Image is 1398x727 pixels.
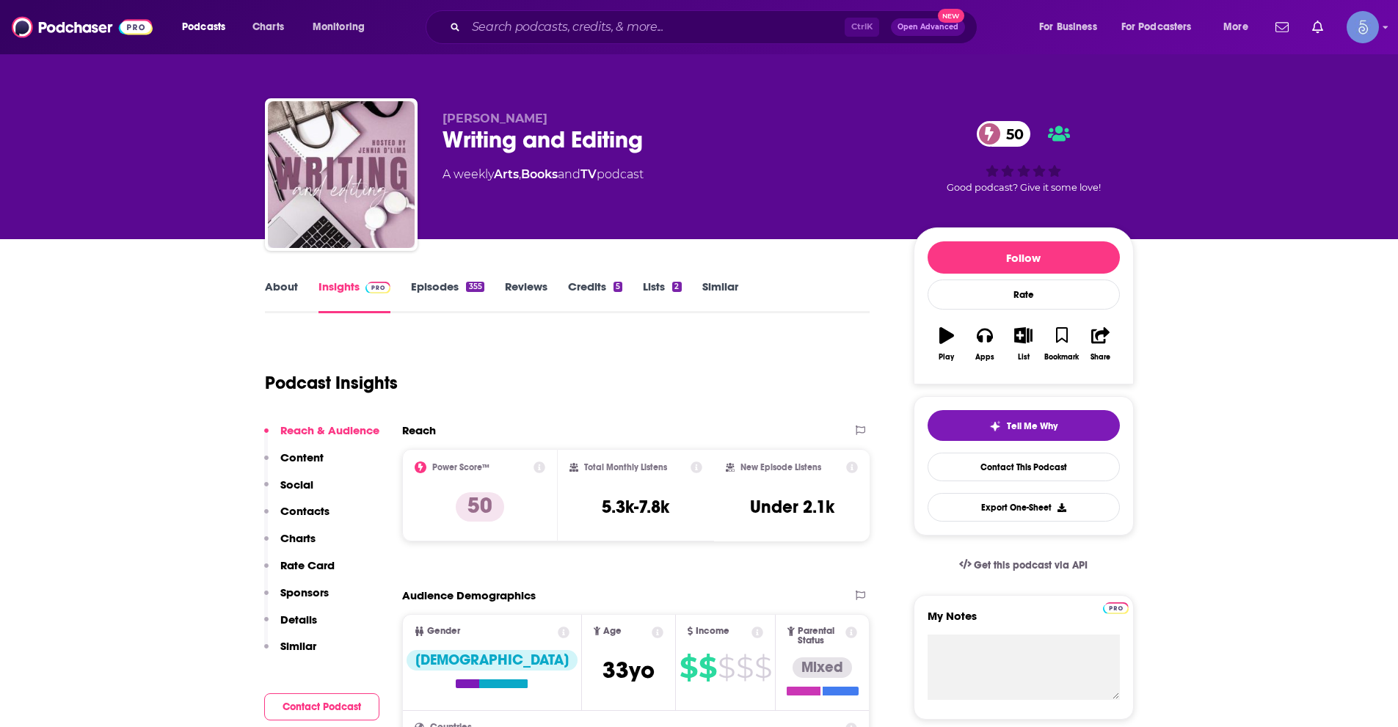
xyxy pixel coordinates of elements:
[427,626,460,636] span: Gender
[264,504,330,531] button: Contacts
[928,318,966,370] button: Play
[280,585,329,599] p: Sponsors
[521,167,558,181] a: Books
[443,166,644,183] div: A weekly podcast
[938,9,964,23] span: New
[798,626,843,646] span: Parental Status
[947,182,1101,193] span: Good podcast? Give it some love!
[793,657,852,678] div: Mixed
[680,656,697,679] span: $
[898,23,958,31] span: Open Advanced
[1121,17,1192,37] span: For Podcasters
[1044,353,1079,362] div: Bookmark
[603,626,622,636] span: Age
[1213,15,1267,39] button: open menu
[12,13,153,41] img: Podchaser - Follow, Share and Rate Podcasts
[1004,318,1042,370] button: List
[252,17,284,37] span: Charts
[264,450,324,478] button: Content
[1029,15,1115,39] button: open menu
[568,280,622,313] a: Credits5
[580,167,597,181] a: TV
[1081,318,1119,370] button: Share
[991,121,1031,147] span: 50
[365,282,391,293] img: Podchaser Pro
[928,609,1120,635] label: My Notes
[736,656,753,679] span: $
[264,613,317,640] button: Details
[443,112,547,125] span: [PERSON_NAME]
[280,531,316,545] p: Charts
[432,462,489,472] h2: Power Score™
[440,10,991,44] div: Search podcasts, credits, & more...
[699,656,716,679] span: $
[939,353,954,362] div: Play
[264,478,313,505] button: Social
[845,18,879,37] span: Ctrl K
[754,656,771,679] span: $
[966,318,1004,370] button: Apps
[264,423,379,450] button: Reach & Audience
[280,423,379,437] p: Reach & Audience
[1347,11,1379,43] button: Show profile menu
[313,17,365,37] span: Monitoring
[1039,17,1097,37] span: For Business
[928,280,1120,310] div: Rate
[280,478,313,492] p: Social
[264,639,316,666] button: Similar
[1347,11,1379,43] img: User Profile
[243,15,293,39] a: Charts
[977,121,1031,147] a: 50
[1007,420,1057,432] span: Tell Me Why
[584,462,667,472] h2: Total Monthly Listens
[947,547,1100,583] a: Get this podcast via API
[264,558,335,585] button: Rate Card
[558,167,580,181] span: and
[614,282,622,292] div: 5
[602,656,655,684] span: 33 yo
[519,167,521,181] span: ,
[643,280,681,313] a: Lists2
[402,423,436,437] h2: Reach
[264,531,316,558] button: Charts
[750,496,834,518] h3: Under 2.1k
[268,101,415,248] img: Writing and Editing
[402,588,536,602] h2: Audience Demographics
[280,450,324,464] p: Content
[302,15,384,39] button: open menu
[172,15,244,39] button: open menu
[1347,11,1379,43] span: Logged in as Spiral5-G1
[280,613,317,626] p: Details
[740,462,821,472] h2: New Episode Listens
[1091,353,1110,362] div: Share
[928,410,1120,441] button: tell me why sparkleTell Me Why
[265,372,398,394] h1: Podcast Insights
[505,280,547,313] a: Reviews
[718,656,735,679] span: $
[182,17,225,37] span: Podcasts
[494,167,519,181] a: Arts
[1103,602,1129,614] img: Podchaser Pro
[989,420,1001,432] img: tell me why sparkle
[466,15,845,39] input: Search podcasts, credits, & more...
[264,585,329,613] button: Sponsors
[702,280,738,313] a: Similar
[264,693,379,720] button: Contact Podcast
[1112,15,1213,39] button: open menu
[891,18,965,36] button: Open AdvancedNew
[411,280,484,313] a: Episodes355
[1103,600,1129,614] a: Pro website
[1270,15,1295,40] a: Show notifications dropdown
[280,639,316,653] p: Similar
[265,280,298,313] a: About
[602,496,669,518] h3: 5.3k-7.8k
[974,559,1088,571] span: Get this podcast via API
[914,112,1134,202] div: 50Good podcast? Give it some love!
[466,282,484,292] div: 355
[1306,15,1329,40] a: Show notifications dropdown
[280,504,330,518] p: Contacts
[456,492,504,522] p: 50
[1018,353,1030,362] div: List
